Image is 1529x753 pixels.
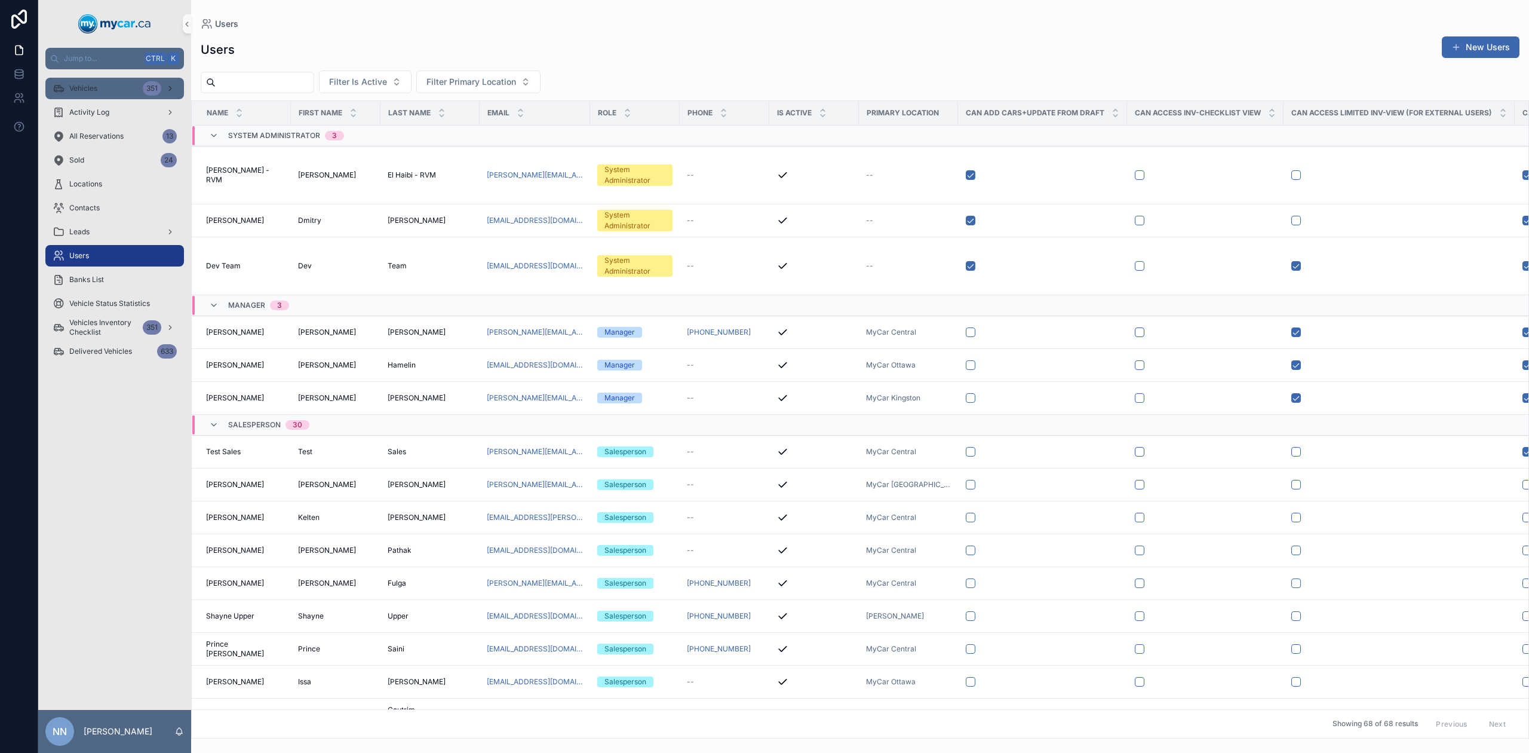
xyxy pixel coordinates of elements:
a: [PERSON_NAME][EMAIL_ADDRESS][DOMAIN_NAME] [487,578,583,588]
a: Team [388,261,472,271]
button: Select Button [319,71,412,93]
span: Ctrl [145,53,166,65]
span: Team [388,261,407,271]
span: Dev Team [206,261,241,271]
a: System Administrator [597,255,673,277]
a: MyCar Central [866,327,951,337]
span: Issa [298,677,311,687]
span: [PERSON_NAME] [206,677,264,687]
a: MyCar Ottawa [866,677,916,687]
a: Dmitry [298,216,373,225]
a: Salesperson [597,578,673,589]
span: -- [866,216,873,225]
a: [PERSON_NAME] [206,677,284,687]
a: MyCar Central [866,578,916,588]
a: Salesperson [597,644,673,654]
a: [PERSON_NAME][EMAIL_ADDRESS][PERSON_NAME][DOMAIN_NAME] [487,393,583,403]
a: Manager [597,327,673,338]
span: Prince [PERSON_NAME] [206,639,284,659]
span: [PERSON_NAME] [206,578,264,588]
a: -- [687,170,762,180]
div: 351 [143,320,161,335]
div: 3 [332,131,337,140]
a: -- [687,360,762,370]
a: MyCar Central [866,447,916,457]
a: MyCar Ottawa [866,360,916,370]
a: [PHONE_NUMBER] [687,327,762,337]
div: 3 [277,301,282,310]
a: -- [687,513,762,522]
span: Leads [69,227,90,237]
span: -- [687,261,694,271]
span: MyCar Kingston [866,393,920,403]
a: Test [298,447,373,457]
span: [PERSON_NAME] [206,546,264,555]
a: System Administrator [597,164,673,186]
div: Salesperson [604,677,646,687]
span: Name [207,108,228,118]
a: [EMAIL_ADDRESS][PERSON_NAME][DOMAIN_NAME] [487,513,583,522]
a: [PERSON_NAME][EMAIL_ADDRESS][PERSON_NAME][DOMAIN_NAME] [487,480,583,489]
a: [PERSON_NAME][EMAIL_ADDRESS][DOMAIN_NAME] [487,327,583,337]
a: El Haibi - RVM [388,170,472,180]
a: All Reservations13 [45,125,184,147]
a: Pathak [388,546,472,555]
span: [PERSON_NAME] [206,360,264,370]
div: System Administrator [604,255,665,277]
a: Activity Log [45,102,184,123]
a: Coutrim [PERSON_NAME] [388,705,472,724]
a: -- [687,393,762,403]
a: Shayne [298,611,373,621]
a: Manager [597,393,673,403]
span: [PERSON_NAME] [206,513,264,522]
a: -- [687,447,762,457]
span: Role [598,108,616,118]
span: [PERSON_NAME] [388,480,446,489]
span: [PERSON_NAME] [298,578,356,588]
a: Salesperson [597,446,673,457]
div: scrollable content [38,69,191,378]
span: Shayne [298,611,324,621]
div: 633 [157,344,177,359]
a: Salesperson [597,512,673,523]
span: -- [687,546,694,555]
a: MyCar Central [866,578,951,588]
a: MyCar Central [866,447,951,457]
a: [PERSON_NAME] [388,513,472,522]
span: Dmitry [298,216,321,225]
button: New Users [1442,36,1519,58]
span: El Haibi - RVM [388,170,436,180]
span: -- [687,170,694,180]
a: MyCar Central [866,644,951,654]
a: [PERSON_NAME] [206,578,284,588]
a: MyCar [GEOGRAPHIC_DATA] [866,480,951,489]
a: MyCar Central [866,546,916,555]
a: MyCar Ottawa [866,360,951,370]
a: [PERSON_NAME] [298,578,373,588]
a: [EMAIL_ADDRESS][DOMAIN_NAME] [487,677,583,687]
a: -- [866,261,951,271]
span: Users [69,251,89,261]
span: -- [687,447,694,457]
a: Hamelin [388,360,472,370]
span: Can Access INV-Checklist View [1135,108,1261,118]
span: Pathak [388,546,412,555]
span: -- [687,216,694,225]
span: Activity Log [69,108,109,117]
a: Upper [388,611,472,621]
span: System Administrator [228,131,320,140]
a: MyCar Central [866,513,951,522]
a: MyCar Central [866,513,916,522]
a: [PERSON_NAME] [206,480,284,489]
a: Kelten [298,513,373,522]
span: [PERSON_NAME] [388,216,446,225]
span: Prince [298,644,320,654]
a: [EMAIL_ADDRESS][DOMAIN_NAME] [487,261,583,271]
a: MyCar Central [866,546,951,555]
span: Last Name [388,108,431,118]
